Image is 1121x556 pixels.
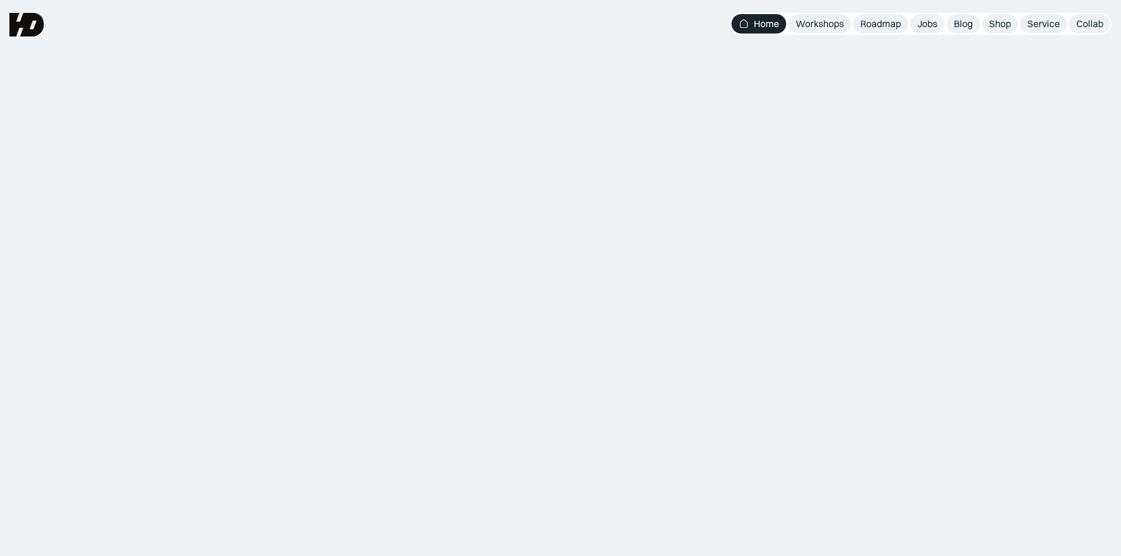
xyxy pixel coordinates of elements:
[796,18,844,30] div: Workshops
[989,18,1011,30] div: Shop
[853,14,908,34] a: Roadmap
[917,18,937,30] div: Jobs
[731,14,786,34] a: Home
[910,14,944,34] a: Jobs
[1020,14,1067,34] a: Service
[1027,18,1060,30] div: Service
[1076,18,1103,30] div: Collab
[789,14,851,34] a: Workshops
[954,18,973,30] div: Blog
[947,14,980,34] a: Blog
[860,18,901,30] div: Roadmap
[1069,14,1110,34] a: Collab
[754,18,779,30] div: Home
[982,14,1018,34] a: Shop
